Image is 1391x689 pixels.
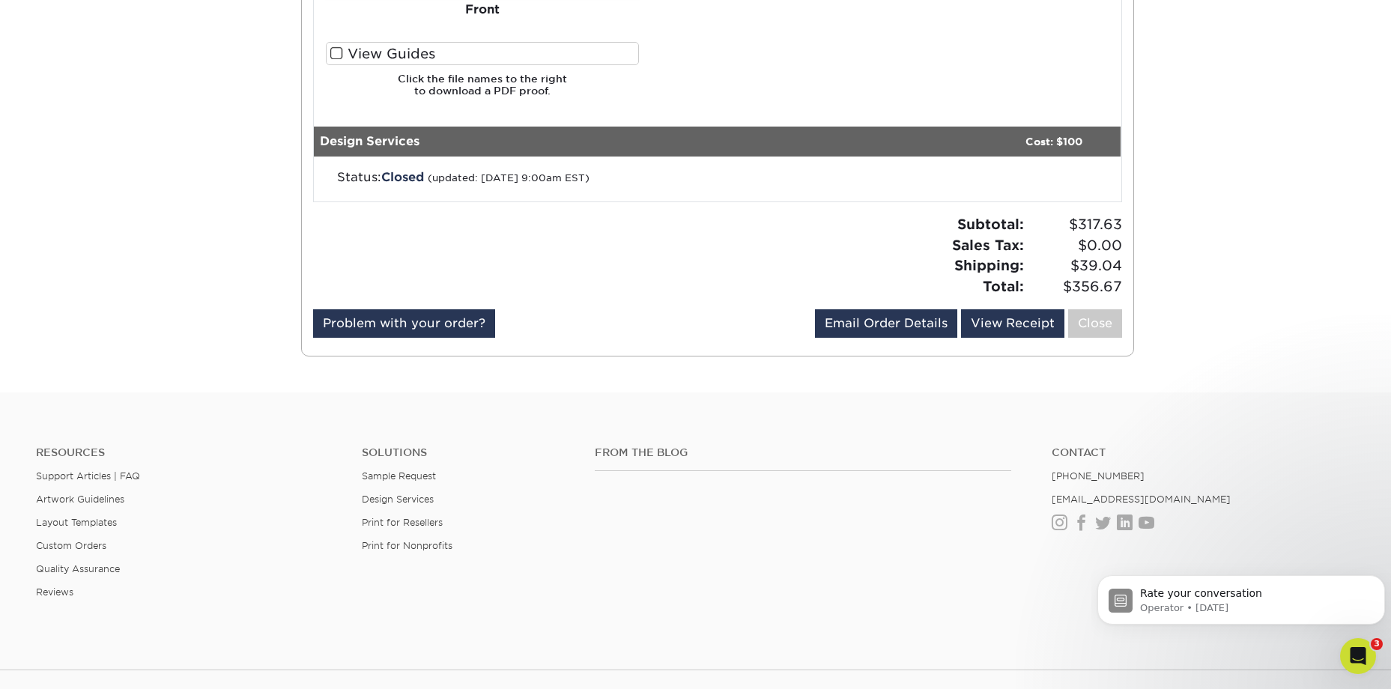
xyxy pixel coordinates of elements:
[983,278,1024,294] strong: Total:
[362,446,572,459] h4: Solutions
[362,540,452,551] a: Print for Nonprofits
[1028,276,1122,297] span: $356.67
[36,563,120,574] a: Quality Assurance
[362,494,434,505] a: Design Services
[1371,638,1383,650] span: 3
[961,309,1064,338] a: View Receipt
[1068,309,1122,338] a: Close
[326,73,639,109] h6: Click the file names to the right to download a PDF proof.
[1028,235,1122,256] span: $0.00
[595,446,1010,459] h4: From the Blog
[1340,638,1376,674] iframe: Intercom live chat
[1052,470,1145,482] a: [PHONE_NUMBER]
[326,42,639,65] label: View Guides
[362,470,436,482] a: Sample Request
[320,134,419,148] strong: Design Services
[326,169,848,186] div: Status:
[36,494,124,505] a: Artwork Guidelines
[36,446,339,459] h4: Resources
[4,643,127,684] iframe: Google Customer Reviews
[952,237,1024,253] strong: Sales Tax:
[954,257,1024,273] strong: Shipping:
[957,216,1024,232] strong: Subtotal:
[1052,494,1231,505] a: [EMAIL_ADDRESS][DOMAIN_NAME]
[362,517,443,528] a: Print for Resellers
[1025,136,1082,148] strong: Cost: $100
[428,172,590,183] small: (updated: [DATE] 9:00am EST)
[815,309,957,338] a: Email Order Details
[1028,214,1122,235] span: $317.63
[381,170,424,184] span: Closed
[36,540,106,551] a: Custom Orders
[36,470,140,482] a: Support Articles | FAQ
[1091,544,1391,649] iframe: Intercom notifications message
[36,517,117,528] a: Layout Templates
[1028,255,1122,276] span: $39.04
[313,309,495,338] a: Problem with your order?
[1052,446,1355,459] a: Contact
[36,586,73,598] a: Reviews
